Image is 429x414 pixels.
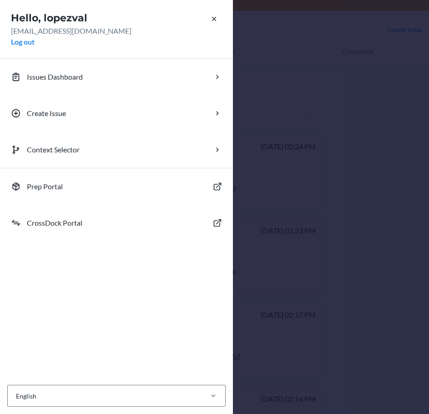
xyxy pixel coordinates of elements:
[11,25,222,36] p: [EMAIL_ADDRESS][DOMAIN_NAME]
[27,108,66,119] p: Create Issue
[27,144,80,155] p: Context Selector
[27,181,63,192] p: Prep Portal
[27,71,83,82] p: Issues Dashboard
[11,11,222,25] h2: Hello, lopezval
[16,391,36,401] div: English
[11,36,35,47] button: Log out
[27,217,82,228] p: CrossDock Portal
[15,391,16,401] input: English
